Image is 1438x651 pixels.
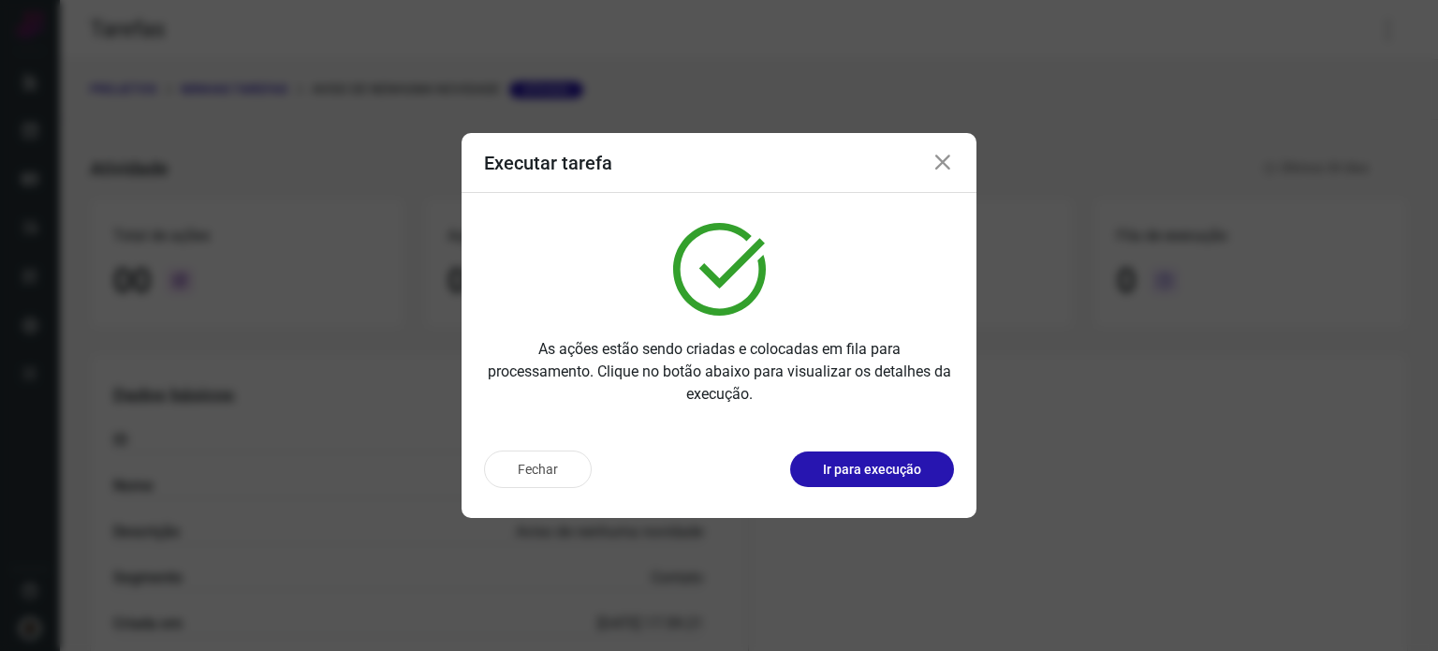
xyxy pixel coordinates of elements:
h3: Executar tarefa [484,152,612,174]
button: Ir para execução [790,451,954,487]
p: As ações estão sendo criadas e colocadas em fila para processamento. Clique no botão abaixo para ... [484,338,954,406]
img: verified.svg [673,223,766,316]
button: Fechar [484,451,592,488]
p: Ir para execução [823,460,921,480]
